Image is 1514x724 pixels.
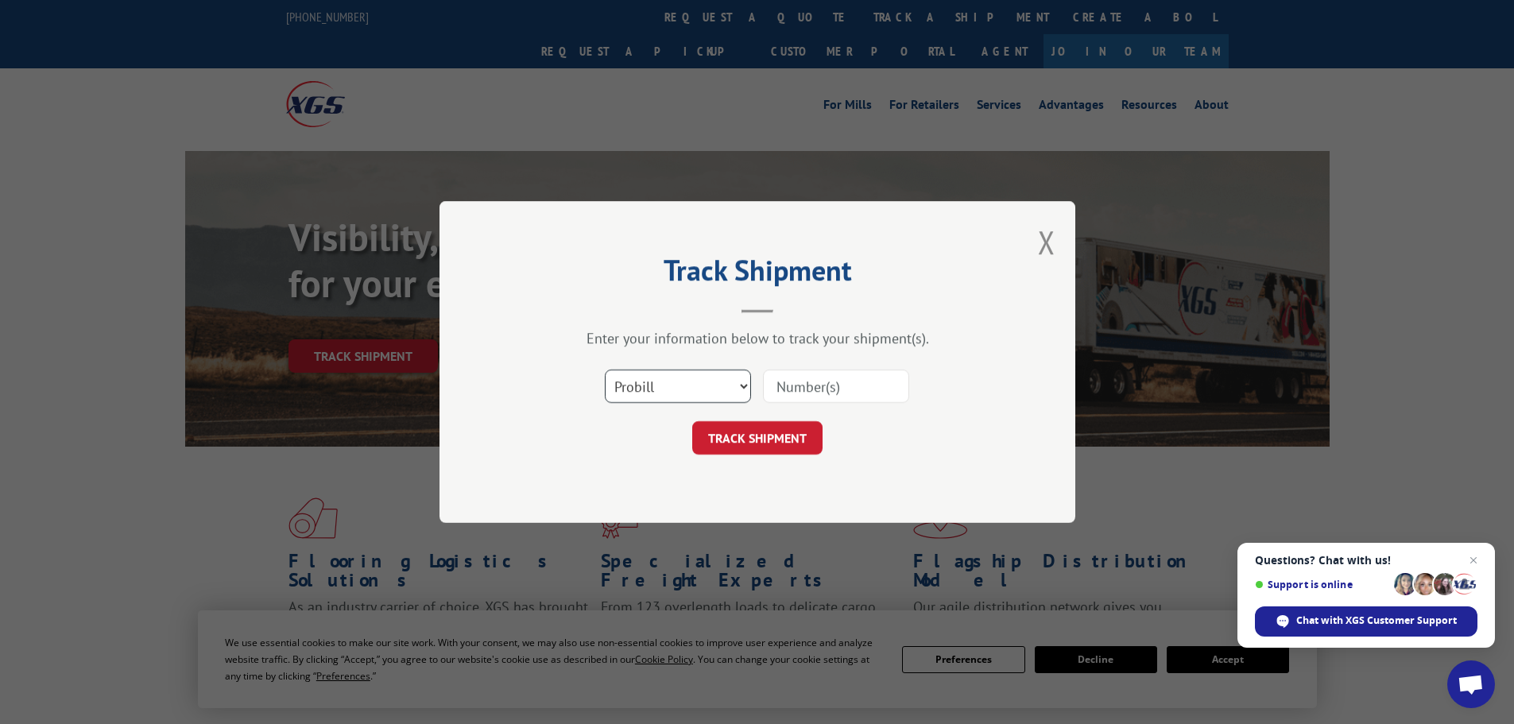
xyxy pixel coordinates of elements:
[1255,606,1477,637] div: Chat with XGS Customer Support
[763,370,909,403] input: Number(s)
[519,259,996,289] h2: Track Shipment
[1255,554,1477,567] span: Questions? Chat with us!
[692,421,823,455] button: TRACK SHIPMENT
[1464,551,1483,570] span: Close chat
[1296,614,1457,628] span: Chat with XGS Customer Support
[1447,660,1495,708] div: Open chat
[1255,579,1388,590] span: Support is online
[519,329,996,347] div: Enter your information below to track your shipment(s).
[1038,221,1055,263] button: Close modal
